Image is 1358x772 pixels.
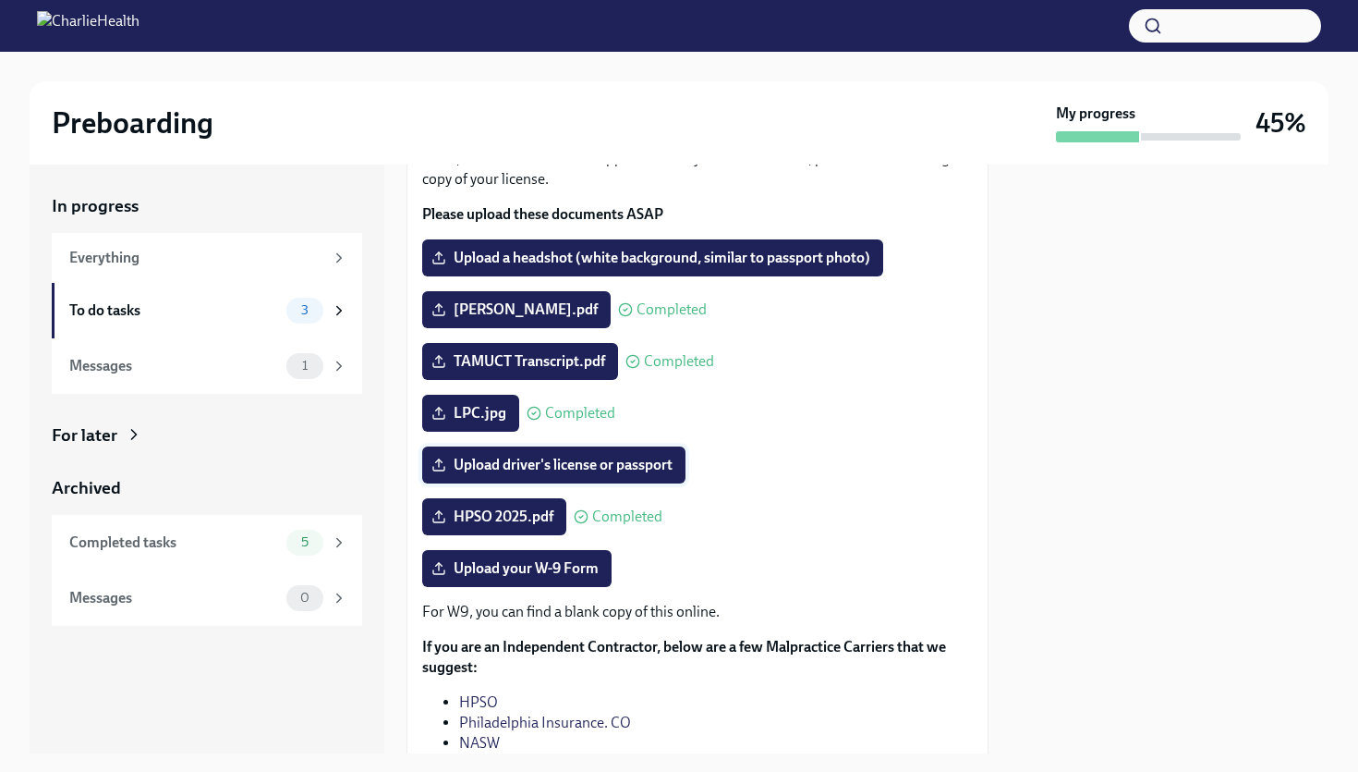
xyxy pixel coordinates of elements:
[422,395,519,432] label: LPC.jpg
[545,406,615,421] span: Completed
[290,535,320,549] span: 5
[422,498,566,535] label: HPSO 2025.pdf
[69,356,279,376] div: Messages
[1056,104,1135,124] strong: My progress
[422,291,611,328] label: [PERSON_NAME].pdf
[459,714,631,731] a: Philadelphia Insurance. CO
[52,476,362,500] a: Archived
[69,248,323,268] div: Everything
[291,359,319,373] span: 1
[435,352,605,371] span: TAMUCT Transcript.pdf
[290,303,320,317] span: 3
[37,11,139,41] img: CharlieHealth
[52,104,213,141] h2: Preboarding
[52,194,362,218] a: In progress
[52,423,117,447] div: For later
[459,734,500,752] a: NASW
[435,456,673,474] span: Upload driver's license or passport
[422,550,612,587] label: Upload your W-9 Form
[422,205,663,223] strong: Please upload these documents ASAP
[422,343,618,380] label: TAMUCT Transcript.pdf
[422,638,946,676] strong: If you are an Independent Contractor, below are a few Malpractice Carriers that we suggest:
[289,591,321,605] span: 0
[422,602,973,622] p: For W9, you can find a blank copy of this online.
[1255,106,1306,140] h3: 45%
[52,233,362,283] a: Everything
[69,300,279,321] div: To do tasks
[52,515,362,570] a: Completed tasks5
[637,302,707,317] span: Completed
[52,423,362,447] a: For later
[435,404,506,423] span: LPC.jpg
[459,693,498,711] a: HPSO
[52,338,362,394] a: Messages1
[435,300,598,319] span: [PERSON_NAME].pdf
[644,354,714,369] span: Completed
[52,283,362,338] a: To do tasks3
[435,508,553,526] span: HPSO 2025.pdf
[422,447,685,484] label: Upload driver's license or passport
[422,239,883,276] label: Upload a headshot (white background, similar to passport photo)
[69,533,279,553] div: Completed tasks
[435,249,870,267] span: Upload a headshot (white background, similar to passport photo)
[435,559,599,578] span: Upload your W-9 Form
[69,588,279,608] div: Messages
[52,570,362,626] a: Messages0
[592,509,662,524] span: Completed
